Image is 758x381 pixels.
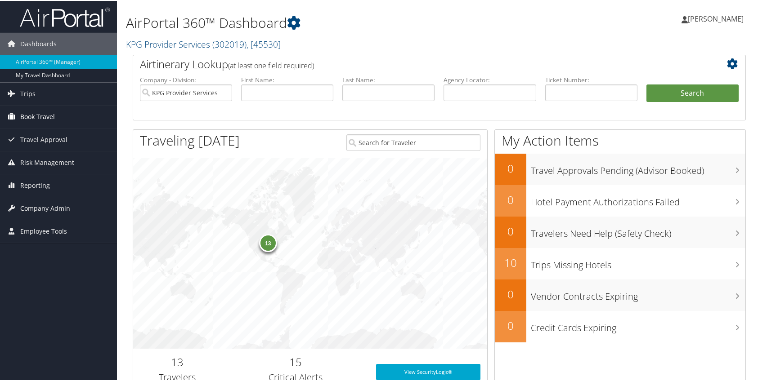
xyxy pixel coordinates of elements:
a: View SecurityLogic® [376,363,480,379]
a: 0Vendor Contracts Expiring [495,279,745,310]
img: airportal-logo.png [20,6,110,27]
span: [PERSON_NAME] [688,13,744,23]
h3: Vendor Contracts Expiring [531,285,745,302]
a: 0Travel Approvals Pending (Advisor Booked) [495,153,745,184]
span: Employee Tools [20,219,67,242]
span: Risk Management [20,151,74,173]
label: First Name: [241,75,333,84]
span: Dashboards [20,32,57,54]
label: Last Name: [342,75,435,84]
h3: Travelers Need Help (Safety Check) [531,222,745,239]
a: KPG Provider Services [126,37,281,49]
label: Ticket Number: [545,75,637,84]
h2: 0 [495,191,526,207]
span: ( 302019 ) [212,37,247,49]
label: Company - Division: [140,75,232,84]
h3: Credit Cards Expiring [531,316,745,333]
h1: AirPortal 360™ Dashboard [126,13,544,31]
span: Travel Approval [20,128,67,150]
a: [PERSON_NAME] [682,4,753,31]
span: (at least one field required) [228,60,314,70]
h3: Travel Approvals Pending (Advisor Booked) [531,159,745,176]
span: , [ 45530 ] [247,37,281,49]
a: 0Travelers Need Help (Safety Check) [495,216,745,247]
a: 10Trips Missing Hotels [495,247,745,279]
input: Search for Traveler [346,133,480,150]
h2: 13 [140,354,215,369]
h1: Traveling [DATE] [140,130,240,149]
label: Agency Locator: [444,75,536,84]
h2: Airtinerary Lookup [140,56,688,71]
h3: Hotel Payment Authorizations Failed [531,190,745,208]
a: 0Hotel Payment Authorizations Failed [495,184,745,216]
h2: 15 [229,354,363,369]
span: Book Travel [20,105,55,127]
button: Search [646,84,739,102]
h3: Trips Missing Hotels [531,253,745,270]
a: 0Credit Cards Expiring [495,310,745,341]
h2: 0 [495,223,526,238]
h2: 0 [495,317,526,332]
h1: My Action Items [495,130,745,149]
span: Reporting [20,173,50,196]
h2: 10 [495,254,526,270]
div: 13 [259,233,277,251]
span: Company Admin [20,196,70,219]
h2: 0 [495,160,526,175]
h2: 0 [495,286,526,301]
span: Trips [20,82,36,104]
